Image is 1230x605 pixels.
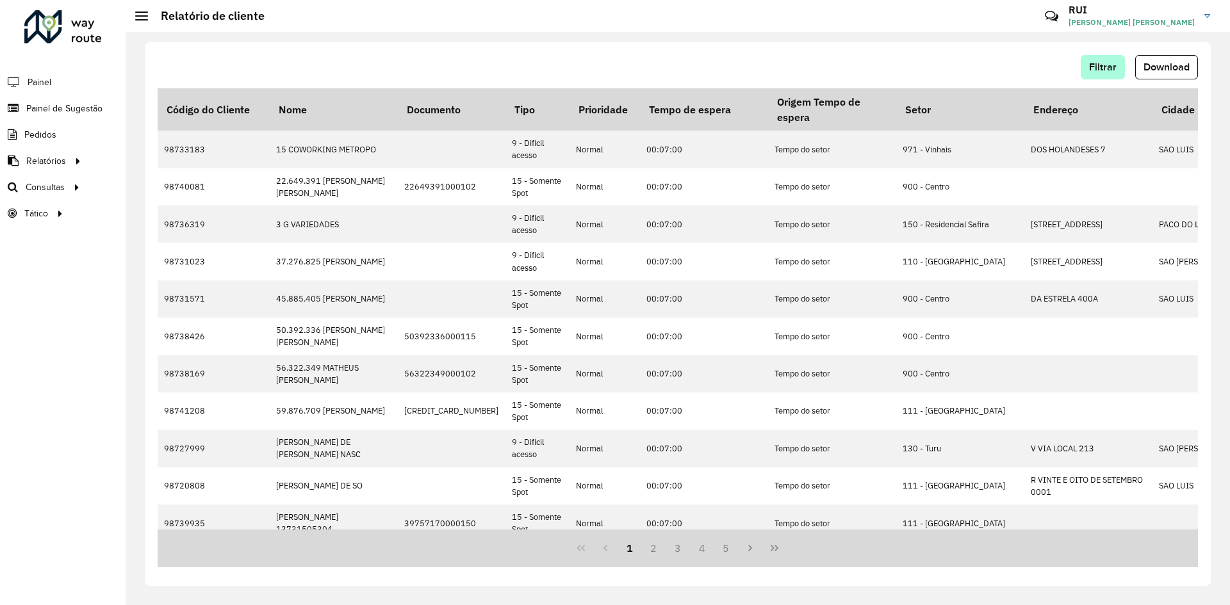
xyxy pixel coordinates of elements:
td: Tempo do setor [768,206,896,243]
th: Endereço [1024,88,1152,131]
td: 9 - Difícil acesso [505,430,570,467]
td: V VIA LOCAL 213 [1024,430,1152,467]
td: 900 - Centro [896,355,1024,392]
td: 15 - Somente Spot [505,467,570,504]
td: Normal [570,318,640,355]
th: Documento [398,88,505,131]
td: [PERSON_NAME] DE SO [270,467,398,504]
td: [STREET_ADDRESS] [1024,206,1152,243]
button: 3 [666,536,690,560]
td: Tempo do setor [768,430,896,467]
td: 98736319 [158,206,270,243]
td: 98733183 [158,131,270,168]
td: DOS HOLANDESES 7 [1024,131,1152,168]
span: Consultas [26,181,65,194]
td: 98741208 [158,392,270,430]
td: 22649391000102 [398,168,505,206]
td: 9 - Difícil acesso [505,131,570,168]
td: 56.322.349 MATHEUS [PERSON_NAME] [270,355,398,392]
button: 2 [641,536,666,560]
th: Origem Tempo de espera [768,88,896,131]
td: 15 - Somente Spot [505,392,570,430]
td: Normal [570,131,640,168]
td: 50.392.336 [PERSON_NAME] [PERSON_NAME] [270,318,398,355]
td: Tempo do setor [768,168,896,206]
th: Nome [270,88,398,131]
span: Download [1144,61,1190,72]
td: 00:07:00 [640,168,768,206]
td: 45.885.405 [PERSON_NAME] [270,280,398,318]
td: Tempo do setor [768,243,896,280]
td: 98731571 [158,280,270,318]
h2: Relatório de cliente [148,9,265,23]
td: 00:07:00 [640,430,768,467]
span: Painel de Sugestão [26,102,102,115]
td: Tempo do setor [768,392,896,430]
th: Prioridade [570,88,640,131]
td: Normal [570,206,640,243]
span: Painel [28,76,51,89]
td: Tempo do setor [768,467,896,504]
button: 1 [618,536,642,560]
th: Tempo de espera [640,88,768,131]
td: 56322349000102 [398,355,505,392]
td: [PERSON_NAME] DE [PERSON_NAME] NASC [270,430,398,467]
td: 22.649.391 [PERSON_NAME] [PERSON_NAME] [270,168,398,206]
span: [PERSON_NAME] [PERSON_NAME] [1069,17,1195,28]
th: Setor [896,88,1024,131]
td: 9 - Difícil acesso [505,206,570,243]
td: Tempo do setor [768,355,896,392]
td: 130 - Turu [896,430,1024,467]
td: 900 - Centro [896,280,1024,318]
td: [STREET_ADDRESS] [1024,243,1152,280]
td: 00:07:00 [640,355,768,392]
td: 59.876.709 [PERSON_NAME] [270,392,398,430]
td: 39757170000150 [398,504,505,542]
td: 971 - Vinhais [896,131,1024,168]
td: Normal [570,280,640,318]
td: Normal [570,504,640,542]
td: [CREDIT_CARD_NUMBER] [398,392,505,430]
a: Contato Rápido [1038,3,1065,30]
th: Tipo [505,88,570,131]
td: Normal [570,168,640,206]
button: 4 [690,536,714,560]
td: 98731023 [158,243,270,280]
td: 98720808 [158,467,270,504]
button: Next Page [738,536,762,560]
td: 15 COWORKING METROPO [270,131,398,168]
button: Download [1135,55,1198,79]
td: 15 - Somente Spot [505,355,570,392]
td: Normal [570,243,640,280]
td: 00:07:00 [640,392,768,430]
span: Pedidos [24,128,56,141]
td: 15 - Somente Spot [505,168,570,206]
td: 15 - Somente Spot [505,318,570,355]
td: 98738426 [158,318,270,355]
td: [PERSON_NAME] 13731505304 [270,504,398,542]
td: DA ESTRELA 400A [1024,280,1152,318]
td: Normal [570,467,640,504]
td: 111 - [GEOGRAPHIC_DATA] [896,392,1024,430]
td: 9 - Difícil acesso [505,243,570,280]
td: 900 - Centro [896,168,1024,206]
td: Tempo do setor [768,280,896,318]
td: Tempo do setor [768,504,896,542]
td: 98739935 [158,504,270,542]
td: 00:07:00 [640,280,768,318]
td: 00:07:00 [640,243,768,280]
td: 15 - Somente Spot [505,280,570,318]
td: 00:07:00 [640,131,768,168]
td: Normal [570,392,640,430]
td: 00:07:00 [640,467,768,504]
td: Tempo do setor [768,318,896,355]
td: Normal [570,430,640,467]
td: R VINTE E OITO DE SETEMBRO 0001 [1024,467,1152,504]
td: Tempo do setor [768,131,896,168]
span: Relatórios [26,154,66,168]
td: 98738169 [158,355,270,392]
span: Filtrar [1089,61,1117,72]
td: 150 - Residencial Safira [896,206,1024,243]
td: 50392336000115 [398,318,505,355]
td: 900 - Centro [896,318,1024,355]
